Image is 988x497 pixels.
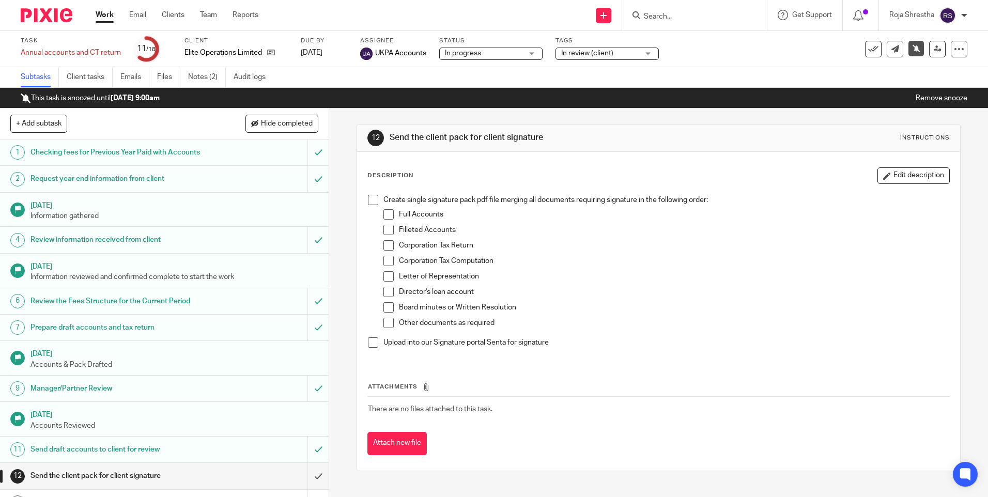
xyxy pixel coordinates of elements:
button: Hide completed [245,115,318,132]
a: Client tasks [67,67,113,87]
a: Clients [162,10,184,20]
small: /18 [146,46,156,52]
p: Accounts & Pack Drafted [30,360,319,370]
div: 11 [10,442,25,457]
label: Client [184,37,288,45]
p: Full Accounts [399,209,949,220]
div: 7 [10,320,25,335]
button: Attach new file [367,432,427,455]
div: Instructions [900,134,950,142]
a: Team [200,10,217,20]
p: Board minutes or Written Resolution [399,302,949,313]
span: Get Support [792,11,832,19]
p: Corporation Tax Return [399,240,949,251]
div: 12 [10,469,25,484]
img: svg%3E [939,7,956,24]
p: Accounts Reviewed [30,421,319,431]
p: Create single signature pack pdf file merging all documents requiring signature in the following ... [383,195,949,205]
p: Upload into our Signature portal Senta for signature [383,337,949,348]
p: Other documents as required [399,318,949,328]
a: Audit logs [234,67,273,87]
button: Edit description [877,167,950,184]
h1: Prepare draft accounts and tax return [30,320,208,335]
div: 4 [10,233,25,247]
label: Due by [301,37,347,45]
h1: Send draft accounts to client for review [30,442,208,457]
img: Pixie [21,8,72,22]
h1: Manager/Partner Review [30,381,208,396]
p: Description [367,172,413,180]
div: 6 [10,294,25,308]
h1: Review the Fees Structure for the Current Period [30,293,208,309]
p: Information reviewed and confirmed complete to start the work [30,272,319,282]
p: Elite Operations Limited [184,48,262,58]
h1: Checking fees for Previous Year Paid with Accounts [30,145,208,160]
h1: [DATE] [30,407,319,420]
h1: Request year end information from client [30,171,208,187]
button: + Add subtask [10,115,67,132]
p: Information gathered [30,211,319,221]
p: Letter of Representation [399,271,949,282]
span: Hide completed [261,120,313,128]
label: Assignee [360,37,426,45]
a: Email [129,10,146,20]
h1: [DATE] [30,259,319,272]
p: Director's loan account [399,287,949,297]
b: [DATE] 9:00am [111,95,160,102]
span: In progress [445,50,481,57]
div: 12 [367,130,384,146]
h1: Send the client pack for client signature [30,468,208,484]
a: Subtasks [21,67,59,87]
a: Work [96,10,114,20]
a: Remove snooze [916,95,967,102]
img: svg%3E [360,48,373,60]
span: There are no files attached to this task. [368,406,492,413]
p: Corporation Tax Computation [399,256,949,266]
label: Status [439,37,543,45]
a: Notes (2) [188,67,226,87]
span: [DATE] [301,49,322,56]
h1: [DATE] [30,346,319,359]
span: In review (client) [561,50,613,57]
div: 2 [10,172,25,187]
input: Search [643,12,736,22]
h1: Send the client pack for client signature [390,132,681,143]
div: Annual accounts and CT return [21,48,121,58]
a: Emails [120,67,149,87]
p: Filleted Accounts [399,225,949,235]
p: Roja Shrestha [889,10,934,20]
p: This task is snoozed until [21,93,160,103]
div: 1 [10,145,25,160]
span: Attachments [368,384,418,390]
h1: [DATE] [30,198,319,211]
div: 9 [10,381,25,396]
span: UKPA Accounts [375,48,426,58]
label: Task [21,37,121,45]
div: 11 [137,43,156,55]
label: Tags [555,37,659,45]
a: Reports [233,10,258,20]
a: Files [157,67,180,87]
h1: Review information received from client [30,232,208,247]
